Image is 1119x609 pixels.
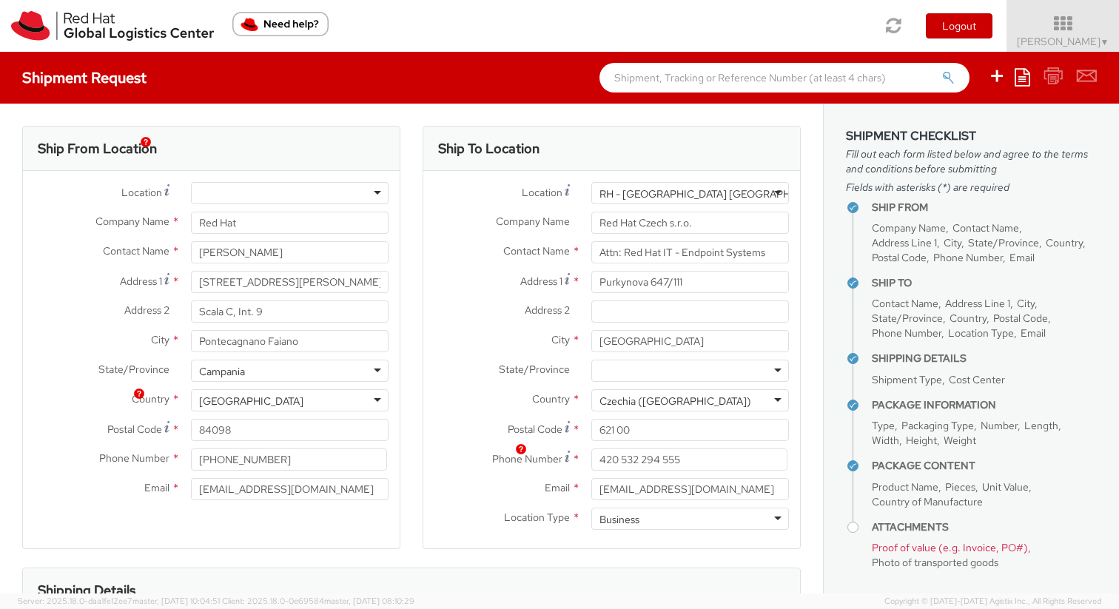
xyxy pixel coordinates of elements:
span: State/Province [98,363,169,376]
span: Location [522,186,562,199]
div: [GEOGRAPHIC_DATA] [199,394,303,408]
h4: Package Content [872,460,1097,471]
span: Postal Code [508,423,562,436]
span: Address 2 [525,303,570,317]
span: Email [144,481,169,494]
span: Email [1009,251,1035,264]
span: Server: 2025.18.0-daa1fe12ee7 [18,596,220,606]
h3: Shipping Details [38,583,135,598]
span: master, [DATE] 08:10:29 [324,596,414,606]
span: Location Type [948,326,1014,340]
span: Address Line 1 [945,297,1010,310]
h3: Ship To Location [438,141,540,156]
span: Postal Code [993,312,1048,325]
span: Cost Center [949,373,1005,386]
span: Contact Name [872,297,938,310]
span: Photo of transported goods [872,556,998,569]
h4: Package Information [872,400,1097,411]
span: Type [872,419,895,432]
span: Location [121,186,162,199]
span: Address 1 [520,275,562,288]
span: Fill out each form listed below and agree to the terms and conditions before submitting [846,147,1097,176]
span: Unit Value [982,480,1029,494]
span: Fields with asterisks (*) are required [846,180,1097,195]
span: Length [1024,419,1058,432]
span: Email [1021,326,1046,340]
span: Address 2 [124,303,169,317]
span: Email [545,481,570,494]
div: RH - [GEOGRAPHIC_DATA] [GEOGRAPHIC_DATA] - B [599,186,849,201]
img: rh-logistics-00dfa346123c4ec078e1.svg [11,11,214,41]
span: ▼ [1100,36,1109,48]
button: Logout [926,13,992,38]
span: State/Province [499,363,570,376]
span: Contact Name [952,221,1019,235]
span: Postal Code [107,423,162,436]
span: Height [906,434,937,447]
span: City [151,333,169,346]
span: City [551,333,570,346]
span: Postal Code [872,251,927,264]
span: Number [981,419,1018,432]
span: Country [532,392,570,406]
span: [PERSON_NAME] [1017,35,1109,48]
span: Company Name [872,221,946,235]
button: Need help? [232,12,329,36]
span: Address 1 [120,275,162,288]
h4: Ship From [872,202,1097,213]
span: Packaging Type [901,419,974,432]
span: Product Name [872,480,938,494]
input: Shipment, Tracking or Reference Number (at least 4 chars) [599,63,970,92]
span: Phone Number [872,326,941,340]
span: Proof of value (e.g. Invoice, PO#) [872,541,1028,554]
span: Country [950,312,987,325]
span: Contact Name [103,244,169,258]
span: Shipment Type [872,373,942,386]
span: Weight [944,434,976,447]
span: Phone Number [933,251,1003,264]
span: Contact Name [503,244,570,258]
h4: Ship To [872,277,1097,289]
span: Company Name [95,215,169,228]
span: Address Line 1 [872,236,937,249]
span: Company Name [496,215,570,228]
span: Copyright © [DATE]-[DATE] Agistix Inc., All Rights Reserved [884,596,1101,608]
span: Location Type [504,511,570,524]
h3: Ship From Location [38,141,157,156]
h4: Shipping Details [872,353,1097,364]
div: Business [599,512,639,527]
span: Country [132,392,169,406]
div: Czechia ([GEOGRAPHIC_DATA]) [599,394,751,408]
span: City [944,236,961,249]
h4: Attachments [872,522,1097,533]
h4: Shipment Request [22,70,147,86]
h3: Shipment Checklist [846,129,1097,143]
span: State/Province [872,312,943,325]
span: master, [DATE] 10:04:51 [132,596,220,606]
span: City [1017,297,1035,310]
span: Phone Number [492,452,562,465]
span: Pieces [945,480,975,494]
span: Client: 2025.18.0-0e69584 [222,596,414,606]
span: State/Province [968,236,1039,249]
span: Width [872,434,899,447]
span: Country of Manufacture [872,495,983,508]
span: Country [1046,236,1083,249]
div: Campania [199,364,245,379]
span: Phone Number [99,451,169,465]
